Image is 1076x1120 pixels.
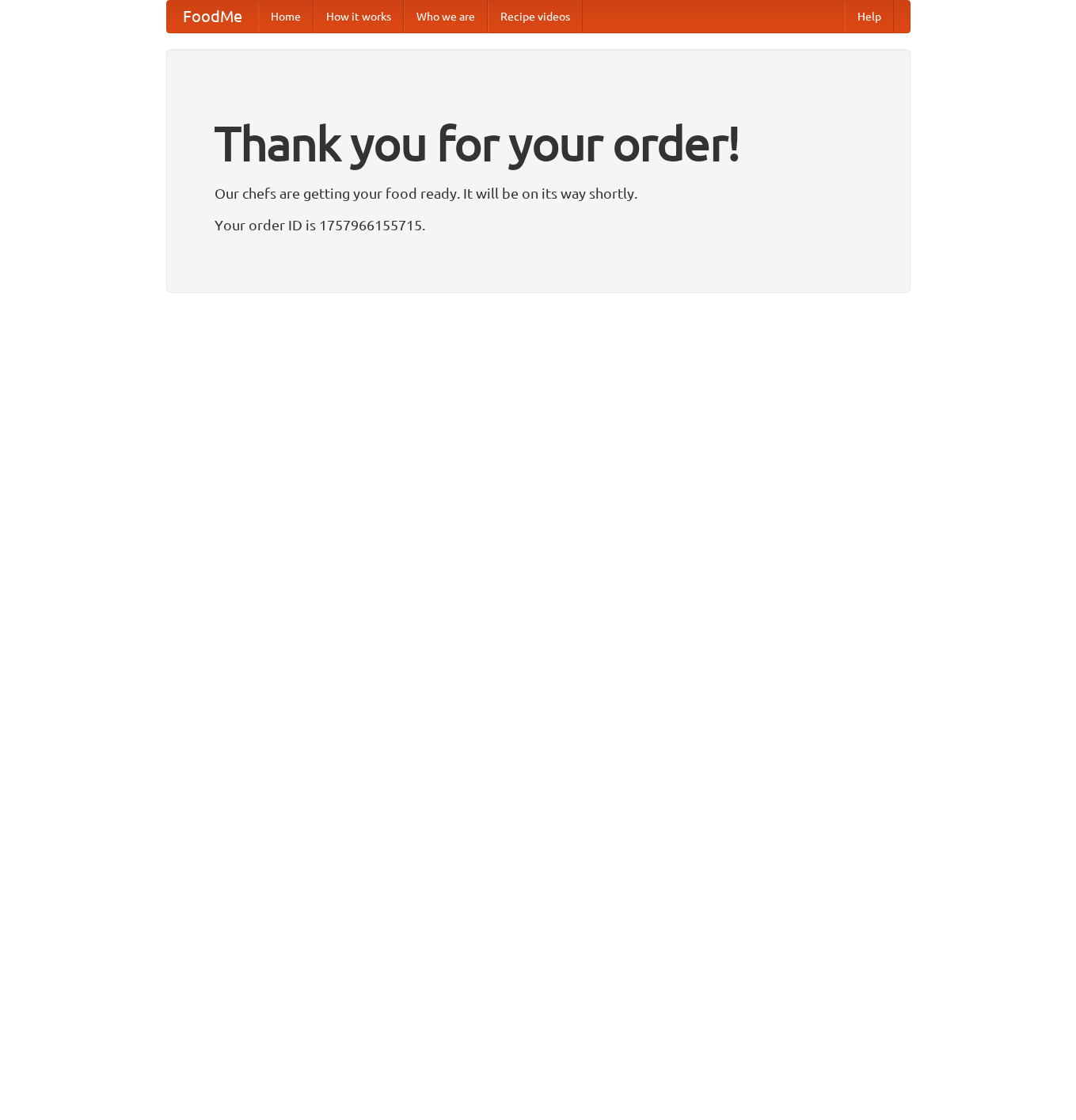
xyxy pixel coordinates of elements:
a: Home [258,1,314,32]
p: Our chefs are getting your food ready. It will be on its way shortly. [215,181,862,205]
a: How it works [314,1,404,32]
h1: Thank you for your order! [215,105,862,181]
a: Recipe videos [488,1,583,32]
a: Help [845,1,894,32]
p: Your order ID is 1757966155715. [215,213,862,237]
a: Who we are [404,1,488,32]
a: FoodMe [167,1,258,32]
